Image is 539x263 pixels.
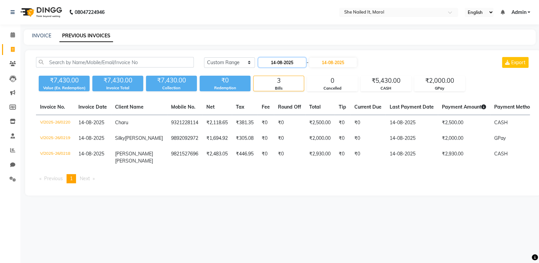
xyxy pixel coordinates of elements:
span: Invoice No. [40,104,65,110]
div: CASH [361,86,411,91]
td: 14-08-2025 [386,146,438,169]
span: CASH [494,119,508,126]
a: PREVIOUS INVOICES [59,30,113,42]
td: ₹0 [335,115,350,131]
span: Export [511,59,525,65]
td: ₹0 [335,146,350,169]
td: ₹0 [350,131,386,146]
span: Last Payment Date [390,104,434,110]
td: 9321228114 [167,115,202,131]
span: Previous [44,175,63,182]
div: ₹7,430.00 [146,76,197,85]
td: ₹1,694.92 [202,131,232,146]
span: CASH [494,151,508,157]
span: Client Name [115,104,144,110]
span: Tip [339,104,346,110]
div: Cancelled [307,86,357,91]
td: ₹0 [274,146,305,169]
span: Silky [115,135,125,141]
span: [PERSON_NAME] [115,151,153,157]
b: 08047224946 [75,3,105,22]
nav: Pagination [36,174,530,183]
td: 14-08-2025 [386,131,438,146]
td: V/2025-26/0218 [36,146,74,169]
span: Round Off [278,104,301,110]
td: ₹0 [258,115,274,131]
span: 14-08-2025 [78,151,104,157]
span: Current Due [354,104,382,110]
span: Payment Amount [442,104,486,110]
td: ₹2,000.00 [305,131,335,146]
span: Admin [511,9,526,16]
td: ₹2,500.00 [438,115,490,131]
input: Search by Name/Mobile/Email/Invoice No [36,57,194,68]
td: ₹2,930.00 [438,146,490,169]
span: Fee [262,104,270,110]
img: logo [17,3,64,22]
td: V/2025-26/0219 [36,131,74,146]
span: - [306,59,309,66]
span: Tax [236,104,244,110]
span: Net [206,104,215,110]
span: [PERSON_NAME] [115,158,153,164]
td: ₹446.95 [232,146,258,169]
span: [PERSON_NAME] [125,135,163,141]
div: 3 [254,76,304,86]
div: Invoice Total [92,85,143,91]
div: Bills [254,86,304,91]
div: Redemption [200,85,250,91]
input: Start Date [258,58,306,67]
td: ₹0 [258,131,274,146]
div: Collection [146,85,197,91]
div: Value (Ex. Redemption) [39,85,90,91]
td: ₹0 [350,146,386,169]
input: End Date [309,58,357,67]
td: ₹2,930.00 [305,146,335,169]
td: ₹0 [335,131,350,146]
div: 0 [307,76,357,86]
span: Next [80,175,90,182]
div: ₹7,430.00 [92,76,143,85]
td: ₹0 [258,146,274,169]
div: ₹7,430.00 [39,76,90,85]
td: ₹0 [274,115,305,131]
td: ₹2,000.00 [438,131,490,146]
span: 14-08-2025 [78,135,104,141]
span: 14-08-2025 [78,119,104,126]
td: ₹0 [274,131,305,146]
button: Export [502,57,528,68]
td: 9892092972 [167,131,202,146]
span: Mobile No. [171,104,196,110]
div: GPay [414,86,465,91]
div: ₹2,000.00 [414,76,465,86]
td: ₹305.08 [232,131,258,146]
td: ₹2,500.00 [305,115,335,131]
span: GPay [494,135,506,141]
td: 9821527696 [167,146,202,169]
td: 14-08-2025 [386,115,438,131]
td: ₹381.35 [232,115,258,131]
span: 1 [70,175,73,182]
div: ₹0 [200,76,250,85]
div: ₹5,430.00 [361,76,411,86]
span: Total [309,104,321,110]
a: INVOICE [32,33,51,39]
td: ₹0 [350,115,386,131]
td: ₹2,483.05 [202,146,232,169]
td: ₹2,118.65 [202,115,232,131]
span: Charu [115,119,128,126]
span: Invoice Date [78,104,107,110]
td: V/2025-26/0220 [36,115,74,131]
